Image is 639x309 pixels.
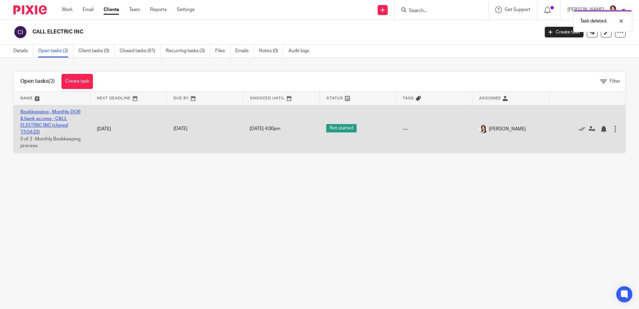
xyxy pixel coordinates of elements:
[326,124,357,132] span: Not started
[288,44,314,58] a: Audit logs
[13,5,47,14] img: Pixie
[403,126,466,132] div: ---
[83,6,94,13] a: Email
[13,25,27,39] img: svg%3E
[479,125,487,133] img: BW%20Website%203%20-%20square.jpg
[610,79,620,84] span: Filter
[62,6,73,13] a: Work
[61,74,93,89] a: Create task
[150,6,167,13] a: Reports
[580,18,607,24] p: Task deleted.
[608,5,618,15] img: BW%20Website%203%20-%20square.jpg
[489,126,526,132] span: [PERSON_NAME]
[13,44,33,58] a: Details
[250,127,280,131] span: [DATE] 4:00pm
[79,44,115,58] a: Client tasks (0)
[215,44,230,58] a: Files
[166,44,210,58] a: Recurring tasks (3)
[403,96,414,100] span: Tags
[120,44,161,58] a: Closed tasks (61)
[545,27,584,37] a: Create task
[129,6,140,13] a: Team
[90,105,167,153] td: [DATE]
[20,78,55,85] h1: Open tasks
[48,79,55,84] span: (2)
[38,44,74,58] a: Open tasks (2)
[259,44,283,58] a: Notes (0)
[579,125,589,132] a: Mark as done
[32,28,434,35] h2: CALL ELECTRIC INC
[20,137,81,148] span: 0 of 3 · Monthly Bookkeeping process
[20,110,81,135] a: Bookkeeping - Monthly DOR & bank access - CALL ELECTRIC INC (cloned 13:54:22)
[177,6,195,13] a: Settings
[173,127,187,131] span: [DATE]
[104,6,119,13] a: Clients
[235,44,254,58] a: Emails
[250,96,285,100] span: Snoozed Until
[327,96,343,100] span: Status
